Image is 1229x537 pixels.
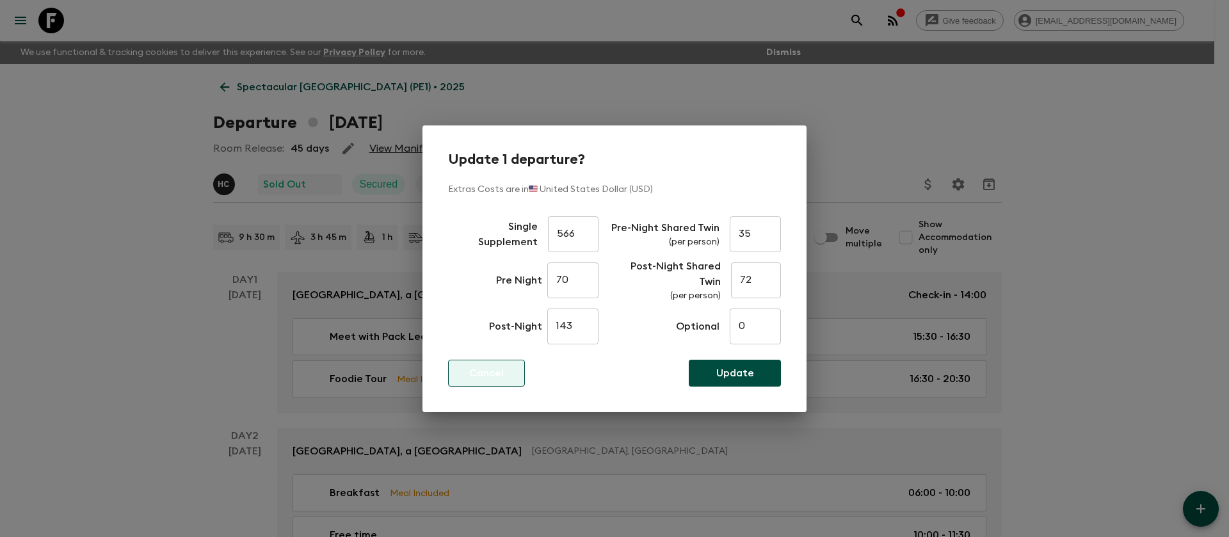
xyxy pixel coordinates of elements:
div: Enter a new cost to update all selected instances [611,220,719,248]
div: Enter a new cost to update all selected instances [547,257,598,303]
p: (per person) [611,236,719,248]
p: Single Supplement [448,219,538,250]
p: Post-Night Shared Twin [609,259,721,289]
p: (per person) [609,289,721,302]
div: Enter a new cost to update all selected instances [730,211,781,257]
p: Enter a new cost to update all selected instances [489,319,542,334]
h2: Update 1 departure? [448,151,781,168]
p: Extras Costs are in 🇺🇸 United States Dollar (USD) [448,183,781,196]
button: Update [689,360,781,387]
p: Update [716,365,754,381]
div: Enter a new cost to update all selected instances [547,303,598,349]
p: Enter a new cost to update all selected instances [496,273,542,288]
p: Pre-Night Shared Twin [611,220,719,236]
p: Enter a new cost to update all selected instances [676,319,719,334]
div: Enter a new cost to update all selected instances [730,303,781,349]
button: Cancel [448,360,525,387]
div: Enter a new cost to update all selected instances [548,211,598,257]
div: Enter a new cost to update all selected instances [609,259,721,302]
p: Cancel [469,365,504,381]
div: Enter a new cost to update all selected instances [731,257,782,303]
